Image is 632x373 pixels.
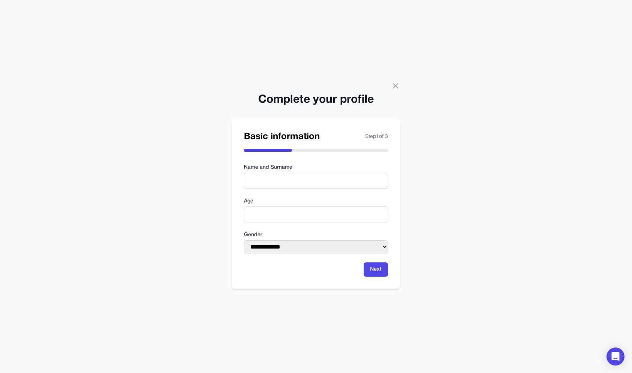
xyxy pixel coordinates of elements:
[244,198,388,205] label: Age
[365,133,388,141] span: Step 1 of 3
[364,262,388,277] button: Next
[244,164,388,171] label: Name and Surname
[606,348,624,366] div: Open Intercom Messenger
[244,231,388,239] label: Gender
[244,131,320,143] h2: Basic information
[232,93,400,107] h2: Complete your profile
